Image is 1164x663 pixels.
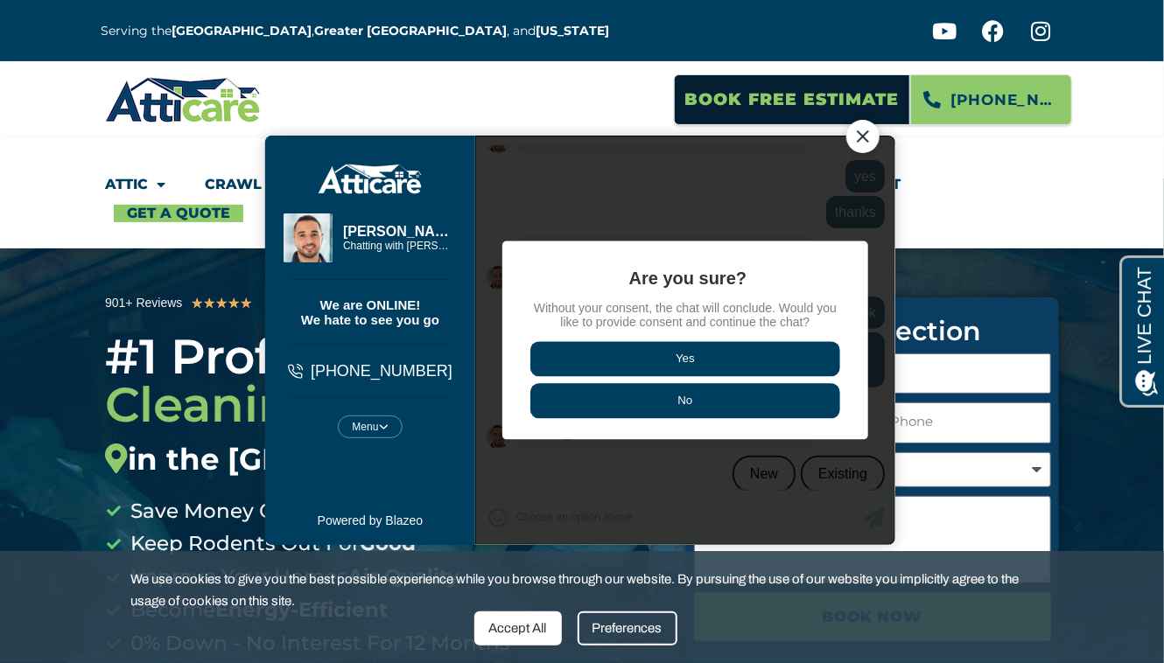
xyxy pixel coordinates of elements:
a: Attic [105,164,165,205]
a: [US_STATE] [536,23,609,38]
a: Book Free Estimate [674,74,910,125]
p: Serving the , , and [101,21,622,41]
div: Preferences [578,611,677,646]
button: No [284,306,593,341]
button: Yes [284,264,593,299]
input: Only numbers and phone characters (#, -, *, etc) are accepted. [877,402,1051,443]
nav: Menu [105,164,1059,222]
span: Opens a chat window [43,14,141,36]
p: Without your consent, the chat will conclude. Would you like to provide consent and continue the ... [284,224,593,252]
span: [PHONE_NUMBER] [951,85,1058,115]
a: Greater [GEOGRAPHIC_DATA] [314,23,507,38]
div: Accept All [474,611,562,646]
div: 5/5 [191,292,252,315]
i: ★ [191,292,203,315]
iframe: Chat Exit Popup [247,78,917,585]
div: 901+ Reviews [105,293,182,313]
a: Get A Quote [114,205,243,222]
span: Attic Cleaning [105,327,589,434]
div: in the [GEOGRAPHIC_DATA] [105,442,660,478]
span: Save Money On Energy Bills [126,495,414,528]
div: #1 Professional Services [105,332,660,478]
div: Close Chat [600,42,633,75]
span: Keep Rodents Out For [126,527,416,561]
i: ★ [215,292,228,315]
a: [PHONE_NUMBER] [910,74,1072,125]
i: ★ [240,292,252,315]
a: [GEOGRAPHIC_DATA] [172,23,312,38]
h3: Are you sure? [382,192,500,212]
a: Crawl Space [205,164,333,205]
span: We use cookies to give you the best possible experience while you browse through our website. By ... [131,569,1020,611]
i: ★ [203,292,215,315]
i: ★ [228,292,240,315]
